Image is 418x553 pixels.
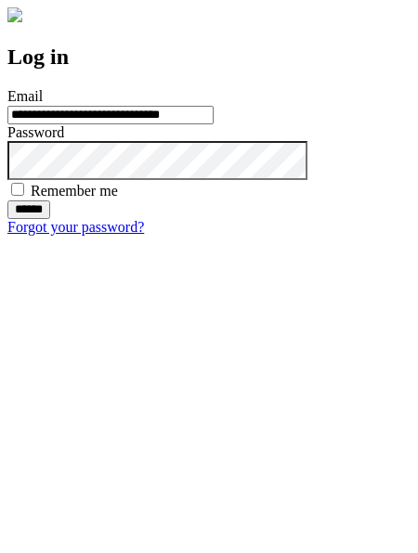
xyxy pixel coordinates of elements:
h2: Log in [7,45,411,70]
label: Password [7,124,64,140]
img: logo-4e3dc11c47720685a147b03b5a06dd966a58ff35d612b21f08c02c0306f2b779.png [7,7,22,22]
label: Remember me [31,183,118,199]
a: Forgot your password? [7,219,144,235]
label: Email [7,88,43,104]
